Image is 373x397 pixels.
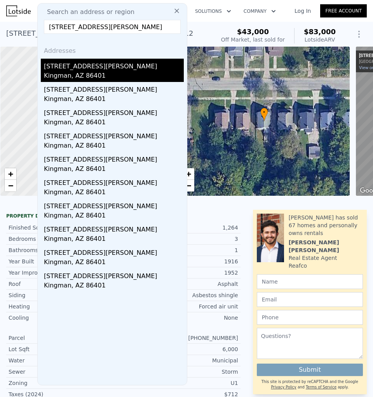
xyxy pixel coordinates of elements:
div: Kingman, AZ 86401 [44,281,184,292]
input: Email [257,292,363,307]
a: Zoom out [183,180,194,192]
a: Free Account [320,4,367,17]
div: Kingman, AZ 86401 [44,188,184,198]
div: [STREET_ADDRESS][PERSON_NAME] [44,59,184,71]
div: Forced air unit [123,303,238,310]
div: Kingman, AZ 86401 [44,164,184,175]
div: Reafco [289,262,307,270]
span: $83,000 [304,28,336,36]
div: Lotside ARV [304,36,336,44]
a: Privacy Policy [271,385,296,389]
div: Year Built [9,258,123,265]
div: [STREET_ADDRESS][PERSON_NAME] [44,268,184,281]
a: Terms of Service [306,385,336,389]
div: [STREET_ADDRESS][PERSON_NAME] [44,222,184,234]
span: − [186,181,191,190]
div: Kingman, AZ 86401 [44,71,184,82]
div: Real Estate Agent [289,254,337,262]
div: [PERSON_NAME] [PERSON_NAME] [289,239,363,254]
div: [STREET_ADDRESS][PERSON_NAME] [44,198,184,211]
div: Heating [9,303,123,310]
div: This site is protected by reCAPTCHA and the Google and apply. [257,379,363,390]
input: Phone [257,310,363,325]
button: Company [237,4,282,18]
div: Cooling [9,314,123,322]
div: Kingman, AZ 86401 [44,211,184,222]
div: Bedrooms [9,235,123,243]
div: 1916 [123,258,238,265]
div: Kingman, AZ 86401 [44,141,184,152]
div: Parcel [9,334,123,342]
div: Kingman, AZ 86401 [44,234,184,245]
input: Name [257,274,363,289]
div: Kingman, AZ 86401 [44,118,184,129]
a: Zoom in [5,168,16,180]
span: • [260,109,268,116]
img: Lotside [6,5,31,16]
div: 1,264 [123,224,238,232]
div: Lot Sqft [9,345,123,353]
div: [STREET_ADDRESS][PERSON_NAME] [44,82,184,94]
button: Submit [257,364,363,376]
div: Kingman, AZ 86401 [44,258,184,268]
div: Addresses [41,40,184,59]
div: [STREET_ADDRESS] , [GEOGRAPHIC_DATA] , OH 44112 [6,28,193,39]
div: Siding [9,291,123,299]
div: Property details [6,213,241,219]
div: Asphalt [123,280,238,288]
div: [PERSON_NAME] has sold 67 homes and personally owns rentals [289,214,363,237]
div: Kingman, AZ 86401 [44,94,184,105]
span: Search an address or region [41,7,134,17]
button: Solutions [189,4,237,18]
span: $43,000 [237,28,269,36]
div: [STREET_ADDRESS][PERSON_NAME] [44,175,184,188]
div: Roof [9,280,123,288]
div: Sewer [9,368,123,376]
a: Log In [285,7,320,15]
a: Zoom out [5,180,16,192]
div: Zoning [9,379,123,387]
div: Off Market, last sold for [221,36,285,44]
button: Show Options [351,26,367,42]
a: Zoom in [183,168,194,180]
div: Finished Sqft [9,224,123,232]
span: − [8,181,13,190]
span: + [8,169,13,179]
div: • [260,108,268,121]
div: [STREET_ADDRESS][PERSON_NAME] [44,129,184,141]
div: Bathrooms [9,246,123,254]
div: [STREET_ADDRESS][PERSON_NAME] [44,245,184,258]
input: Enter an address, city, region, neighborhood or zip code [44,20,181,34]
div: [STREET_ADDRESS][PERSON_NAME] [44,152,184,164]
span: + [186,169,191,179]
div: Water [9,357,123,364]
div: [STREET_ADDRESS][PERSON_NAME] [44,105,184,118]
div: Year Improved [9,269,123,277]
